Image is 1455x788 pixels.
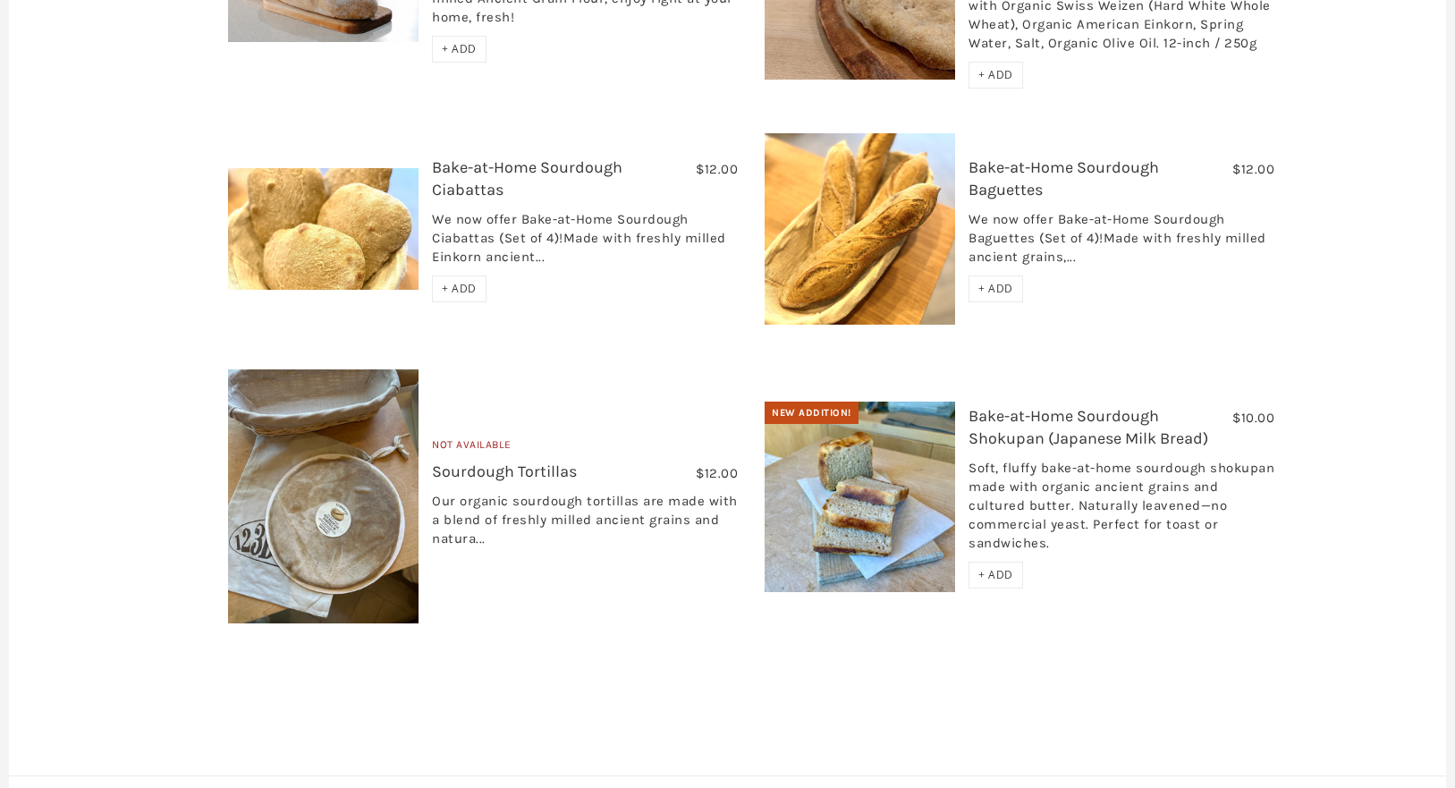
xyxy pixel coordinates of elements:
[442,281,477,296] span: + ADD
[1232,161,1274,177] span: $12.00
[432,436,738,461] div: Not Available
[432,462,577,481] a: Sourdough Tortillas
[978,567,1013,582] span: + ADD
[765,402,955,593] img: Bake-at-Home Sourdough Shokupan (Japanese Milk Bread)
[696,161,738,177] span: $12.00
[432,157,622,199] a: Bake-at-Home Sourdough Ciabattas
[432,492,738,557] div: Our organic sourdough tortillas are made with a blend of freshly milled ancient grains and natura...
[969,562,1023,589] div: + ADD
[228,168,419,290] img: Bake-at-Home Sourdough Ciabattas
[765,402,859,425] div: New Addition!
[432,275,486,302] div: + ADD
[969,157,1159,199] a: Bake-at-Home Sourdough Baguettes
[969,210,1274,275] div: We now offer Bake-at-Home Sourdough Baguettes (Set of 4)!Made with freshly milled ancient grains,...
[432,210,738,275] div: We now offer Bake-at-Home Sourdough Ciabattas (Set of 4)!Made with freshly milled Einkorn ancient...
[432,36,486,63] div: + ADD
[969,459,1274,562] div: Soft, fluffy bake-at-home sourdough shokupan made with organic ancient grains and cultured butter...
[969,62,1023,89] div: + ADD
[969,406,1208,448] a: Bake-at-Home Sourdough Shokupan (Japanese Milk Bread)
[969,275,1023,302] div: + ADD
[978,67,1013,82] span: + ADD
[1232,410,1274,426] span: $10.00
[696,465,738,481] span: $12.00
[765,133,955,325] img: Bake-at-Home Sourdough Baguettes
[228,369,419,623] img: Sourdough Tortillas
[978,281,1013,296] span: + ADD
[442,41,477,56] span: + ADD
